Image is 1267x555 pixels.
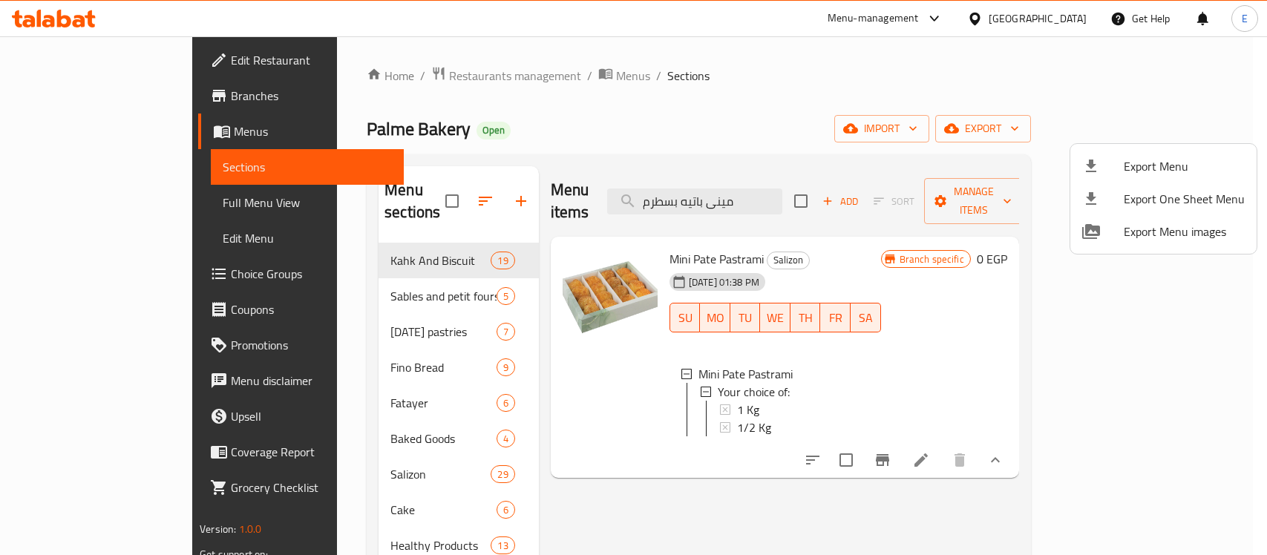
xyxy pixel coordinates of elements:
[1124,190,1245,208] span: Export One Sheet Menu
[1070,215,1257,248] li: Export Menu images
[1124,157,1245,175] span: Export Menu
[1070,183,1257,215] li: Export one sheet menu items
[1070,150,1257,183] li: Export menu items
[1124,223,1245,240] span: Export Menu images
